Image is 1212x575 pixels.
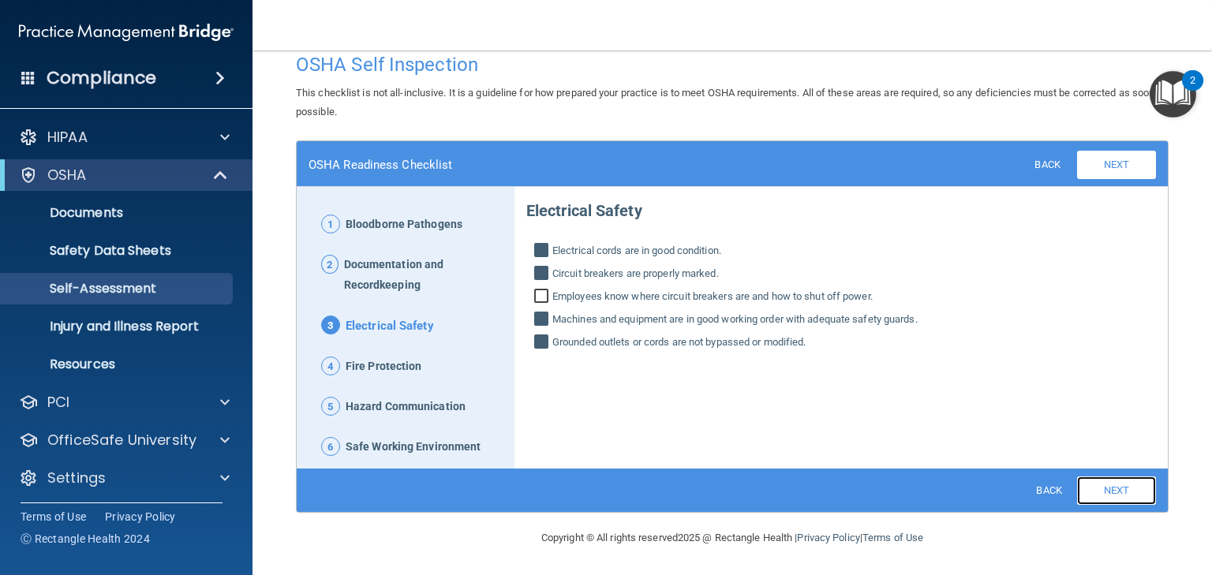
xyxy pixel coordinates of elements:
[534,267,552,283] input: Circuit breakers are properly marked.
[47,166,87,185] p: OSHA
[1077,476,1156,505] a: Next
[321,255,339,274] span: 2
[10,205,226,221] p: Documents
[321,397,340,416] span: 5
[534,313,552,329] input: Machines and equipment are in good working order with adequate safety guards.
[321,357,340,375] span: 4
[321,215,340,233] span: 1
[296,54,1169,75] h4: OSHA Self Inspection
[346,357,422,377] span: Fire Protection
[321,316,340,334] span: 3
[344,255,503,296] span: Documentation and Recordkeeping
[47,128,88,147] p: HIPAA
[309,158,452,172] h4: OSHA Readiness Checklist
[1023,479,1074,501] a: Back
[534,336,552,352] input: Grounded outlets or cords are not bypassed or modified.
[534,290,552,306] input: Employees know where circuit breakers are and how to shut off power.
[321,437,340,456] span: 6
[10,319,226,334] p: Injury and Illness Report
[10,281,226,297] p: Self-Assessment
[19,431,230,450] a: OfficeSafe University
[19,469,230,487] a: Settings
[296,87,1169,118] span: This checklist is not all-inclusive. It is a guideline for how prepared your practice is to meet ...
[47,469,106,487] p: Settings
[862,532,923,543] a: Terms of Use
[552,310,918,329] span: Machines and equipment are in good working order with adequate safety guards.
[21,509,86,525] a: Terms of Use
[47,393,69,412] p: PCI
[552,241,721,260] span: Electrical cords are in good condition.
[552,287,873,306] span: Employees know where circuit breakers are and how to shut off power.
[526,189,1156,226] p: Electrical Safety
[346,437,481,457] span: Safe Working Environment
[534,245,552,260] input: Electrical cords are in good condition.
[105,509,176,525] a: Privacy Policy
[346,316,434,338] span: Electrical Safety
[47,431,196,450] p: OfficeSafe University
[346,215,462,235] span: Bloodborne Pathogens
[19,166,229,185] a: OSHA
[552,333,806,352] span: Grounded outlets or cords are not bypassed or modified.
[19,128,230,147] a: HIPAA
[346,397,466,417] span: Hazard Communication
[1077,151,1156,179] a: Next
[10,357,226,372] p: Resources
[1150,71,1196,118] button: Open Resource Center, 2 new notifications
[444,513,1020,563] div: Copyright © All rights reserved 2025 @ Rectangle Health | |
[1190,80,1195,101] div: 2
[797,532,859,543] a: Privacy Policy
[10,243,226,259] p: Safety Data Sheets
[552,264,719,283] span: Circuit breakers are properly marked.
[19,17,234,48] img: PMB logo
[21,531,150,547] span: Ⓒ Rectangle Health 2024
[1021,153,1072,175] a: Back
[47,67,156,89] h4: Compliance
[19,393,230,412] a: PCI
